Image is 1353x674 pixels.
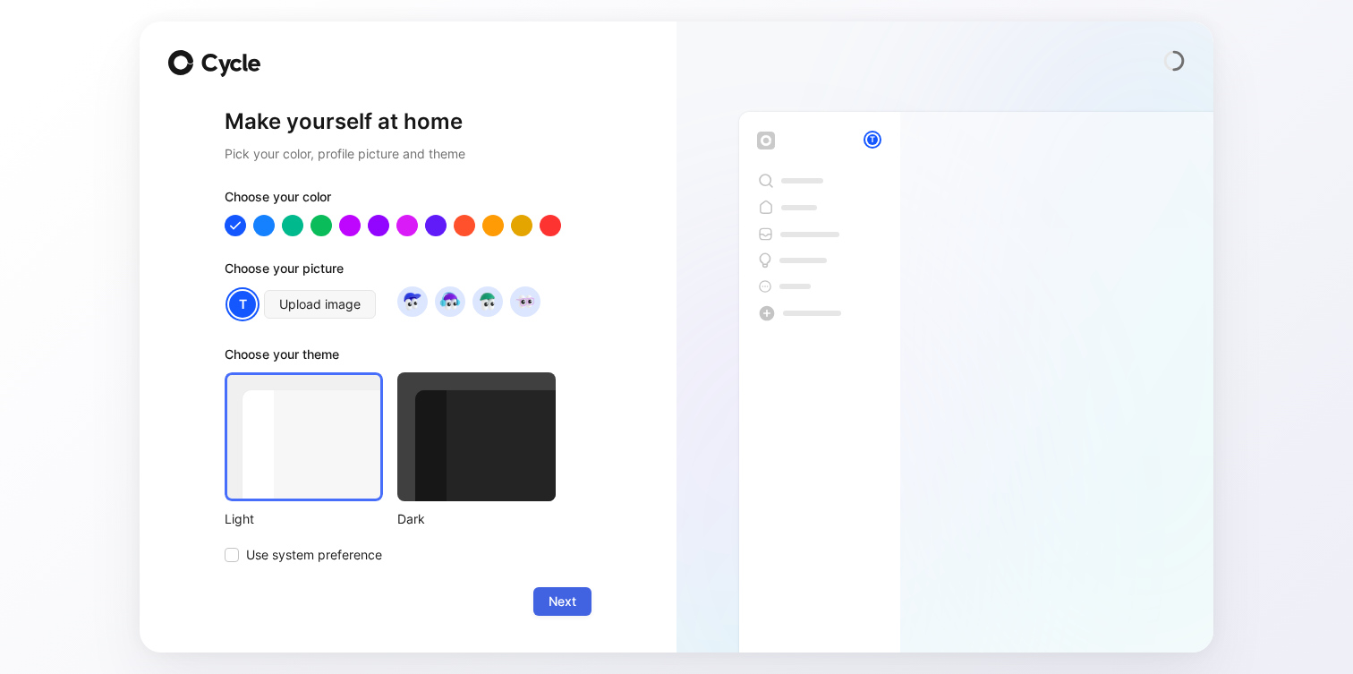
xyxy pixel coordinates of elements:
div: Dark [397,508,556,530]
div: Light [225,508,383,530]
div: Choose your picture [225,258,591,286]
span: Upload image [279,294,361,315]
div: Choose your color [225,186,591,215]
h2: Pick your color, profile picture and theme [225,143,591,165]
span: Next [549,591,576,612]
button: Next [533,587,591,616]
img: avatar [513,289,537,313]
img: avatar [475,289,499,313]
h1: Make yourself at home [225,107,591,136]
img: avatar [400,289,424,313]
div: T [865,132,880,147]
div: T [227,289,258,320]
span: Use system preference [246,544,382,566]
button: Upload image [264,290,376,319]
img: workspace-default-logo-wX5zAyuM.png [757,132,775,149]
div: Choose your theme [225,344,556,372]
img: avatar [438,289,462,313]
